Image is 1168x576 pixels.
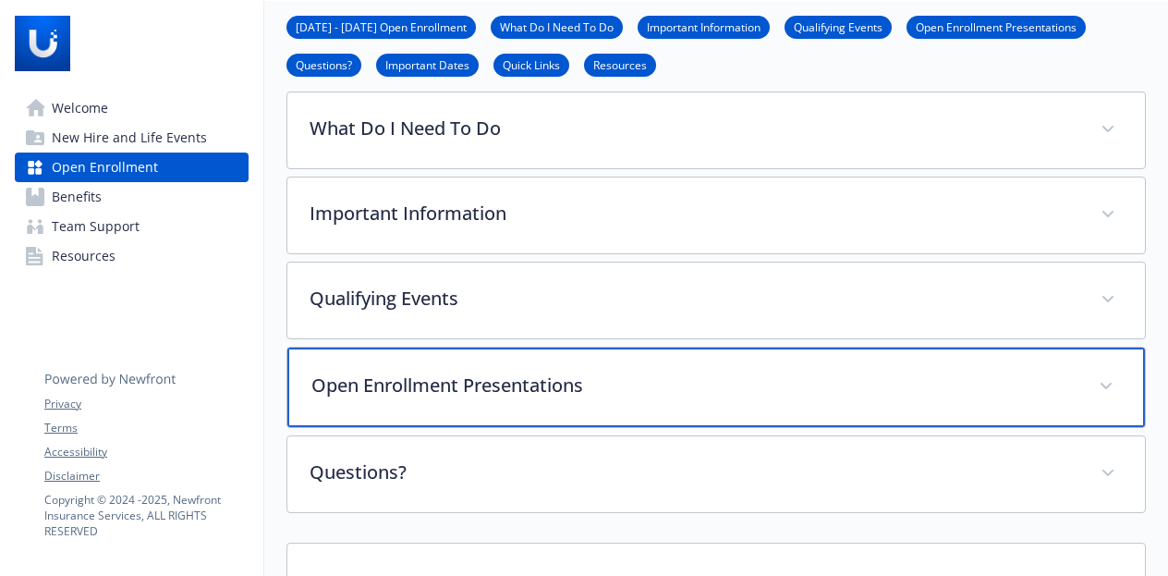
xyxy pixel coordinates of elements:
[15,153,249,182] a: Open Enrollment
[15,93,249,123] a: Welcome
[52,123,207,153] span: New Hire and Life Events
[491,18,623,35] a: What Do I Need To Do
[15,182,249,212] a: Benefits
[287,92,1145,168] div: What Do I Need To Do
[287,436,1145,512] div: Questions?
[287,348,1145,427] div: Open Enrollment Presentations
[287,178,1145,253] div: Important Information
[287,263,1145,338] div: Qualifying Events
[493,55,569,73] a: Quick Links
[310,285,1078,313] p: Qualifying Events
[310,200,1078,227] p: Important Information
[44,396,248,412] a: Privacy
[52,93,108,123] span: Welcome
[310,459,1078,486] p: Questions?
[311,372,1077,399] p: Open Enrollment Presentations
[52,241,116,271] span: Resources
[52,153,158,182] span: Open Enrollment
[638,18,770,35] a: Important Information
[44,420,248,436] a: Terms
[52,182,102,212] span: Benefits
[584,55,656,73] a: Resources
[286,18,476,35] a: [DATE] - [DATE] Open Enrollment
[15,212,249,241] a: Team Support
[310,115,1078,142] p: What Do I Need To Do
[52,212,140,241] span: Team Support
[44,468,248,484] a: Disclaimer
[376,55,479,73] a: Important Dates
[44,444,248,460] a: Accessibility
[286,55,361,73] a: Questions?
[15,241,249,271] a: Resources
[15,123,249,153] a: New Hire and Life Events
[906,18,1086,35] a: Open Enrollment Presentations
[785,18,892,35] a: Qualifying Events
[44,492,248,539] p: Copyright © 2024 - 2025 , Newfront Insurance Services, ALL RIGHTS RESERVED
